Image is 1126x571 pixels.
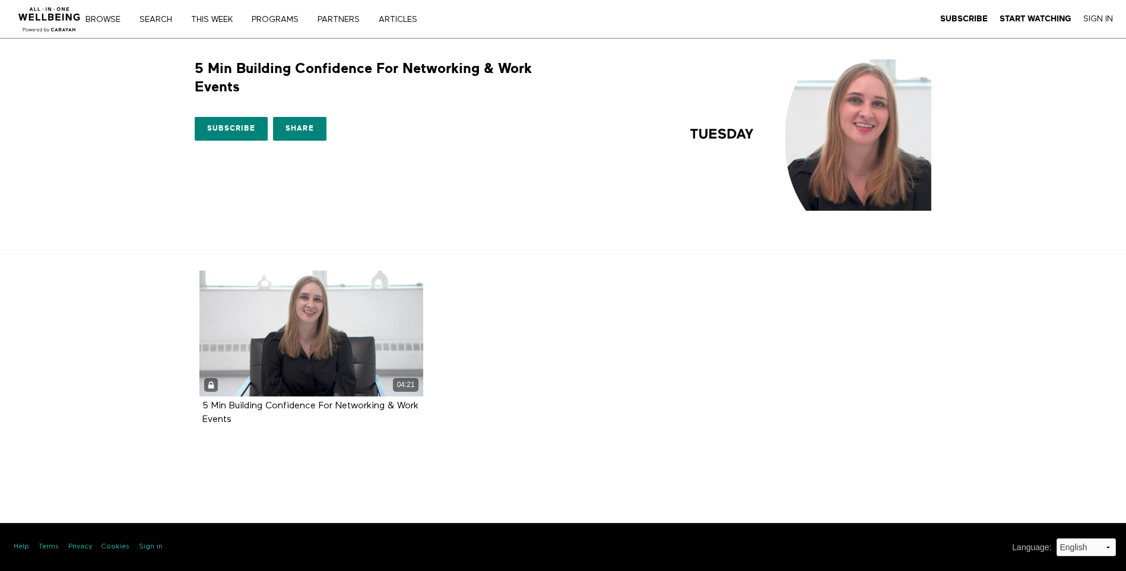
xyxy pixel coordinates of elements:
[135,15,185,24] a: Search
[94,13,442,25] nav: Primary
[375,15,430,24] a: ARTICLES
[662,59,931,211] img: 5 Min Building Confidence For Networking & Work Events
[68,542,92,552] a: Privacy
[940,14,988,24] a: Subscribe
[1000,14,1071,24] a: Start Watching
[81,15,133,24] a: Browse
[1083,14,1113,24] a: Sign In
[199,271,424,396] a: 5 Min Building Confidence For Networking & Work Events 04:21
[393,378,418,392] div: 04:21
[202,401,418,424] a: 5 Min Building Confidence For Networking & Work Events
[313,15,372,24] a: PARTNERS
[14,542,29,552] a: Help
[39,542,59,552] a: Terms
[102,542,129,552] a: Cookies
[248,15,311,24] a: PROGRAMS
[940,14,988,23] strong: Subscribe
[1000,14,1071,23] strong: Start Watching
[195,117,268,141] a: Subscribe
[273,117,326,141] a: Share
[1012,541,1051,554] label: Language :
[187,15,245,24] a: THIS WEEK
[139,542,163,552] a: Sign in
[195,59,559,96] h1: 5 Min Building Confidence For Networking & Work Events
